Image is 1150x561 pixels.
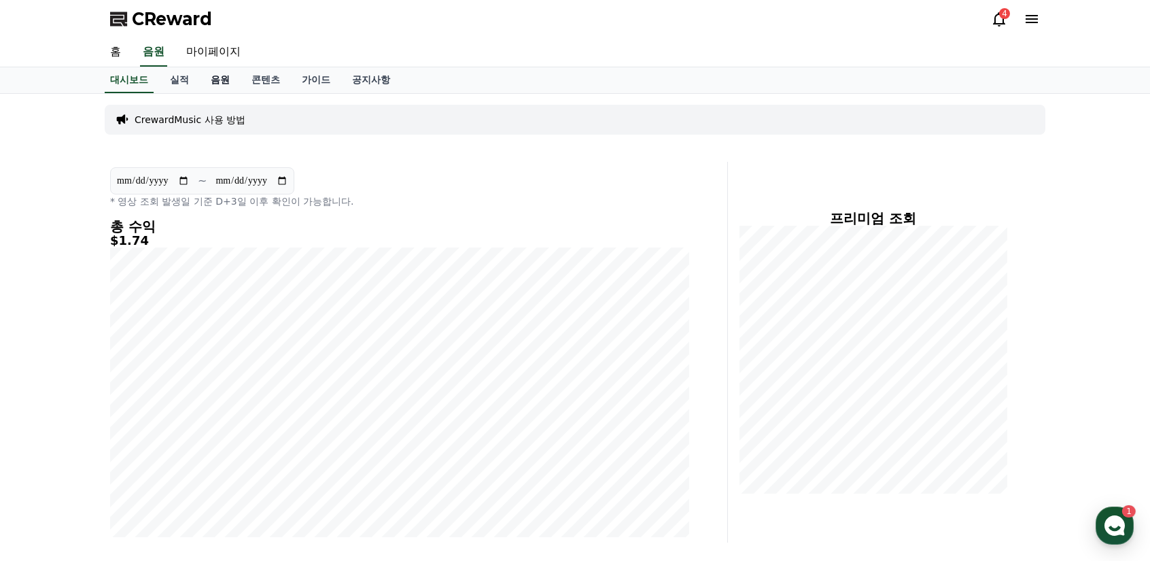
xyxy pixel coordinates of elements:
[43,452,51,462] span: 홈
[175,431,261,465] a: 설정
[135,113,245,126] a: CrewardMusic 사용 방법
[105,67,154,93] a: 대시보드
[739,211,1007,226] h4: 프리미엄 조회
[999,8,1010,19] div: 4
[291,67,341,93] a: 가이드
[991,11,1007,27] a: 4
[241,67,291,93] a: 콘텐츠
[341,67,401,93] a: 공지사항
[99,38,132,67] a: 홈
[90,431,175,465] a: 1대화
[132,8,212,30] span: CReward
[175,38,251,67] a: 마이페이지
[110,234,689,248] h5: $1.74
[140,38,167,67] a: 음원
[110,194,689,208] p: * 영상 조회 발생일 기준 D+3일 이후 확인이 가능합니다.
[124,452,141,463] span: 대화
[200,67,241,93] a: 음원
[138,430,143,441] span: 1
[110,219,689,234] h4: 총 수익
[4,431,90,465] a: 홈
[110,8,212,30] a: CReward
[210,452,226,462] span: 설정
[159,67,200,93] a: 실적
[198,173,207,189] p: ~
